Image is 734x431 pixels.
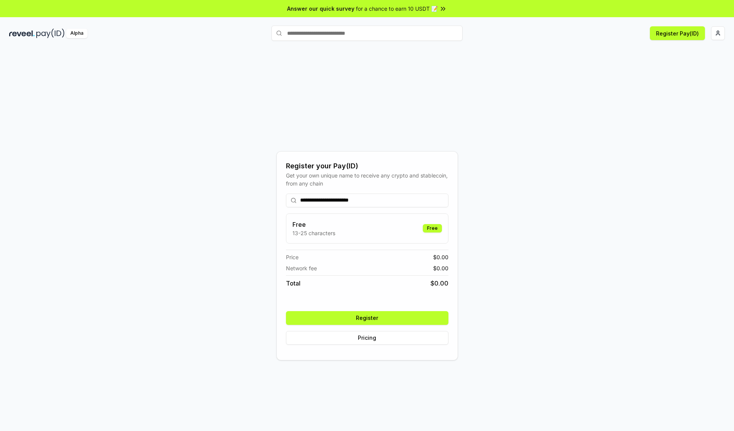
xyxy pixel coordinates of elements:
[286,331,448,345] button: Pricing
[650,26,705,40] button: Register Pay(ID)
[286,264,317,272] span: Network fee
[423,224,442,232] div: Free
[433,264,448,272] span: $ 0.00
[356,5,438,13] span: for a chance to earn 10 USDT 📝
[286,171,448,187] div: Get your own unique name to receive any crypto and stablecoin, from any chain
[286,161,448,171] div: Register your Pay(ID)
[36,29,65,38] img: pay_id
[292,229,335,237] p: 13-25 characters
[286,253,299,261] span: Price
[9,29,35,38] img: reveel_dark
[286,279,300,288] span: Total
[66,29,88,38] div: Alpha
[287,5,354,13] span: Answer our quick survey
[292,220,335,229] h3: Free
[286,311,448,325] button: Register
[430,279,448,288] span: $ 0.00
[433,253,448,261] span: $ 0.00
